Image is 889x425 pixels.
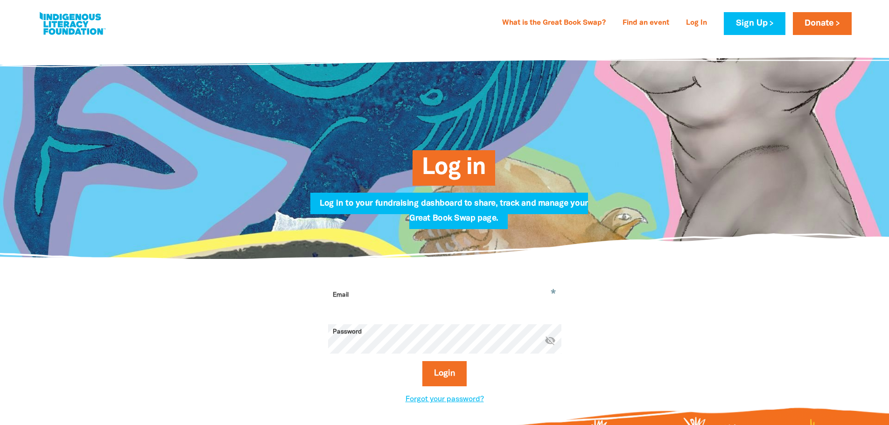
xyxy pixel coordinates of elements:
span: Log in to your fundraising dashboard to share, track and manage your Great Book Swap page. [320,200,588,229]
a: Find an event [617,16,675,31]
button: visibility_off [545,335,556,348]
i: Hide password [545,335,556,346]
a: Sign Up [724,12,785,35]
span: Log in [422,157,486,186]
a: Donate [793,12,852,35]
a: Forgot your password? [406,396,484,403]
a: Log In [680,16,713,31]
a: What is the Great Book Swap? [497,16,611,31]
button: Login [422,361,467,386]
